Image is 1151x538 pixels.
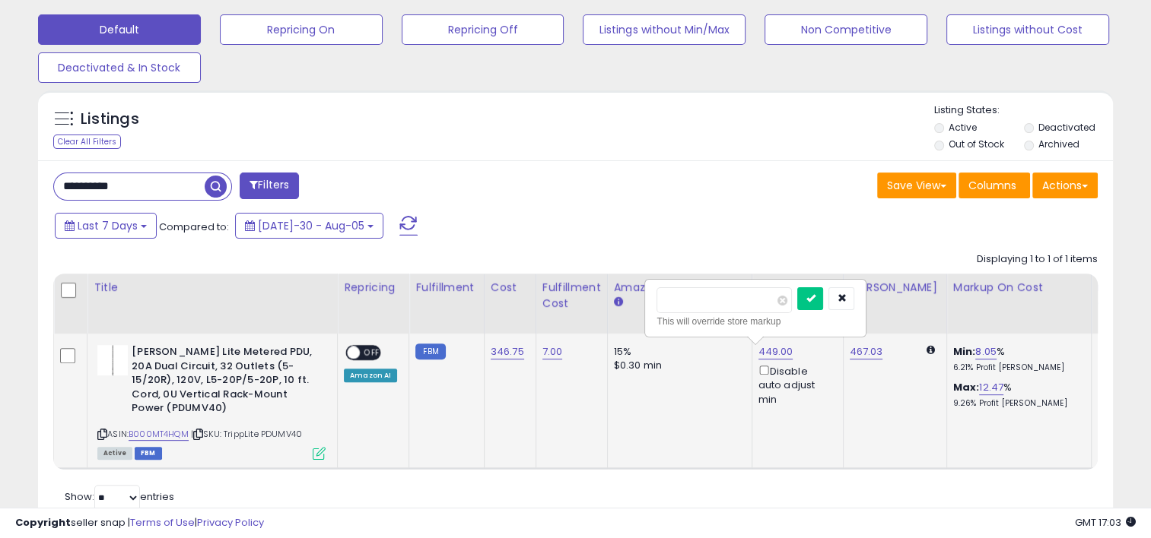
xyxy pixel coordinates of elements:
[968,178,1016,193] span: Columns
[614,296,623,309] small: Amazon Fees.
[258,218,364,233] span: [DATE]-30 - Aug-05
[1098,345,1145,359] div: 3
[953,381,1079,409] div: %
[949,121,977,134] label: Active
[959,172,1030,198] button: Columns
[542,344,563,359] a: 7.00
[1098,280,1150,312] div: Fulfillable Quantity
[53,134,121,149] div: Clear All Filters
[926,345,934,355] i: Calculated using Dynamic Max Price.
[15,516,264,530] div: seller snap | |
[94,280,331,296] div: Title
[953,345,1079,373] div: %
[949,138,1004,150] label: Out of Stock
[81,109,139,130] h5: Listings
[953,344,976,359] b: Min:
[135,447,162,460] span: FBM
[491,344,524,359] a: 346.75
[934,103,1113,118] p: Listing States:
[542,280,601,312] div: Fulfillment Cost
[1038,138,1079,150] label: Archived
[240,172,299,199] button: Filters
[15,515,71,530] strong: Copyright
[344,280,402,296] div: Repricing
[946,274,1091,334] th: The percentage added to the cost of goods (COGS) that forms the calculator for Min & Max prices.
[132,345,316,419] b: [PERSON_NAME] Lite Metered PDU, 20A Dual Circuit, 32 Outlets (5-15/20R), 120V, L5-20P/5-20P, 10 f...
[614,359,740,372] div: $0.30 min
[977,252,1098,267] div: Displaying 1 to 1 of 1 items
[97,345,326,457] div: ASIN:
[97,345,128,375] img: 31miREBVmXL._SL40_.jpg
[415,280,477,296] div: Fulfillment
[1032,172,1098,198] button: Actions
[235,213,383,239] button: [DATE]-30 - Aug-05
[979,380,1003,395] a: 12.47
[850,344,883,359] a: 467.03
[614,280,746,296] div: Amazon Fees
[130,515,195,530] a: Terms of Use
[360,347,384,359] span: OFF
[953,280,1085,296] div: Markup on Cost
[1038,121,1095,134] label: Deactivated
[220,14,383,45] button: Repricing On
[657,314,854,329] div: This will override store markup
[946,14,1109,45] button: Listings without Cost
[129,428,189,441] a: B000MT4HQM
[191,428,302,440] span: | SKU: TrippLite PDUMV40
[55,213,157,239] button: Last 7 Days
[953,380,980,394] b: Max:
[38,14,201,45] button: Default
[758,362,831,407] div: Disable auto adjust min
[78,218,138,233] span: Last 7 Days
[758,344,793,359] a: 449.00
[975,344,997,359] a: 8.05
[877,172,956,198] button: Save View
[344,369,397,382] div: Amazon AI
[65,489,174,504] span: Show: entries
[402,14,564,45] button: Repricing Off
[583,14,746,45] button: Listings without Min/Max
[614,345,740,359] div: 15%
[97,447,132,460] span: All listings currently available for purchase on Amazon
[415,343,445,359] small: FBM
[159,220,229,234] span: Compared to:
[38,52,201,83] button: Deactivated & In Stock
[765,14,927,45] button: Non Competitive
[197,515,264,530] a: Privacy Policy
[953,398,1079,409] p: 9.26% Profit [PERSON_NAME]
[491,280,529,296] div: Cost
[850,280,940,296] div: [PERSON_NAME]
[953,362,1079,373] p: 6.21% Profit [PERSON_NAME]
[1075,515,1136,530] span: 2025-08-13 17:03 GMT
